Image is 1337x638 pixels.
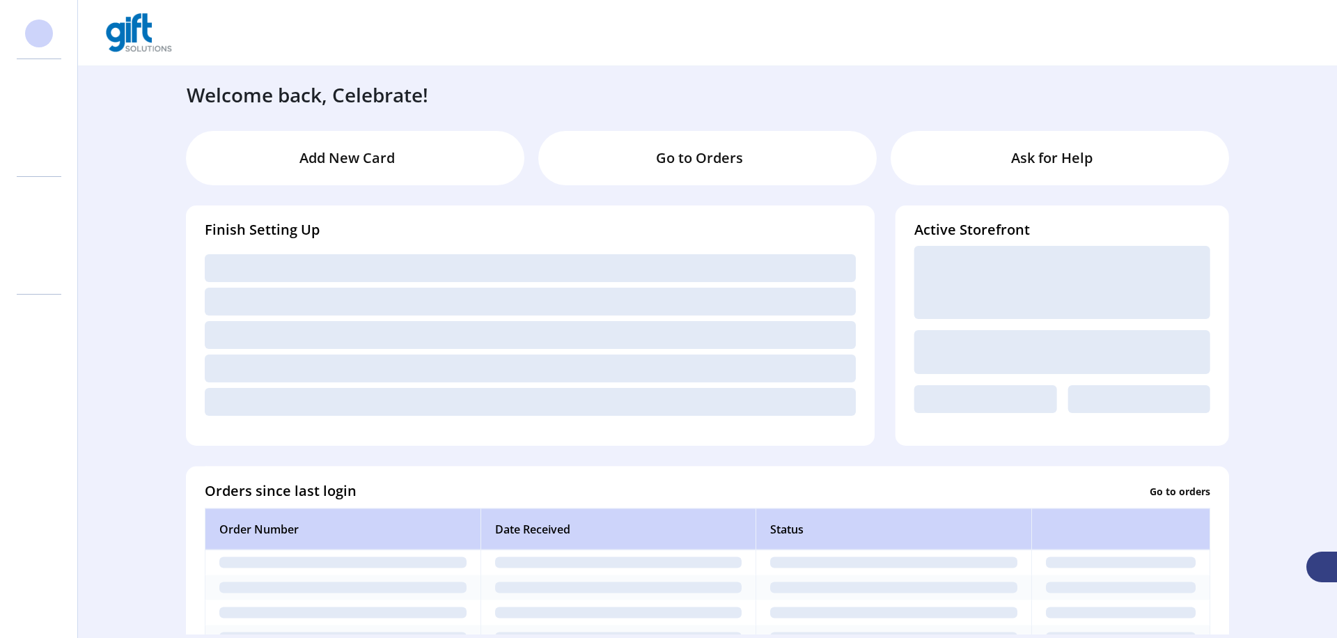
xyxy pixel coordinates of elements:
[914,219,1210,240] h4: Active Storefront
[480,508,756,550] th: Date Received
[205,481,357,501] h4: Orders since last login
[205,219,856,240] h4: Finish Setting Up
[656,148,743,169] p: Go to Orders
[106,13,172,52] img: logo
[1150,483,1210,498] p: Go to orders
[756,508,1031,550] th: Status
[299,148,395,169] p: Add New Card
[1011,148,1093,169] p: Ask for Help
[1189,22,1212,44] button: menu
[187,80,428,109] h3: Welcome back, Celebrate!
[1287,22,1309,44] button: menu
[1238,22,1260,44] button: Publisher Panel
[205,508,480,550] th: Order Number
